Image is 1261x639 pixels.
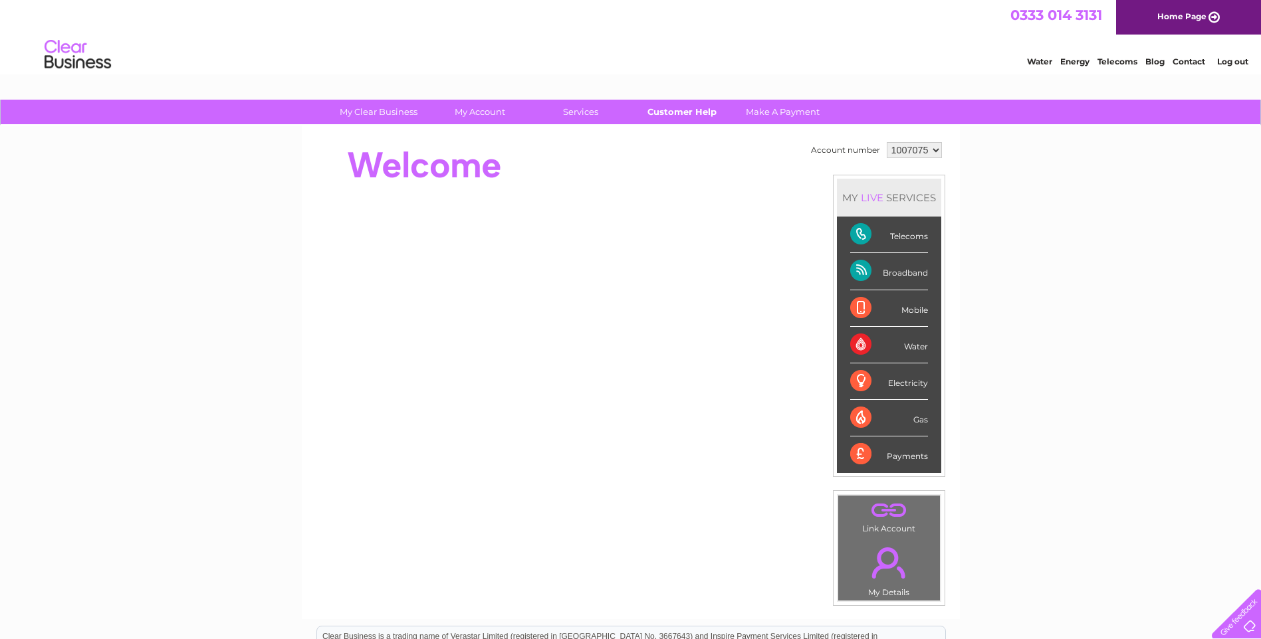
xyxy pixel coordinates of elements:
[850,290,928,327] div: Mobile
[1010,7,1102,23] a: 0333 014 3131
[838,536,941,601] td: My Details
[324,100,433,124] a: My Clear Business
[837,179,941,217] div: MY SERVICES
[425,100,534,124] a: My Account
[808,139,883,161] td: Account number
[526,100,635,124] a: Services
[1097,56,1137,66] a: Telecoms
[850,436,928,472] div: Payments
[1027,56,1052,66] a: Water
[317,7,945,64] div: Clear Business is a trading name of Verastar Limited (registered in [GEOGRAPHIC_DATA] No. 3667643...
[838,495,941,537] td: Link Account
[1060,56,1089,66] a: Energy
[842,539,937,586] a: .
[850,253,928,290] div: Broadband
[850,327,928,363] div: Water
[627,100,737,124] a: Customer Help
[1217,56,1248,66] a: Log out
[858,191,886,204] div: LIVE
[728,100,838,124] a: Make A Payment
[850,400,928,436] div: Gas
[1173,56,1205,66] a: Contact
[1145,56,1165,66] a: Blog
[44,35,112,75] img: logo.png
[850,217,928,253] div: Telecoms
[850,363,928,400] div: Electricity
[842,499,937,522] a: .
